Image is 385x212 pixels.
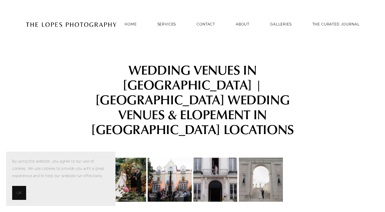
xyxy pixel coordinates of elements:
[239,138,283,208] img: HOTEL VALVERDE PALÁCIO DE SETEAIS
[157,22,176,26] a: SERVICES
[143,158,210,202] img: CAMÉLIA GARDENS
[125,20,136,28] a: Home
[312,20,360,28] a: THE CURATED JOURNAL
[193,150,237,210] img: VERRIDE PALÁCIO DE SANTA CATARINA
[83,62,302,136] h1: WEDDING VENUES IN [GEOGRAPHIC_DATA] | [GEOGRAPHIC_DATA] WEDDING VENUES & ELOPEMENT IN [GEOGRAPHIC...
[236,20,249,28] a: ABOUT
[12,158,109,180] p: By using this website, you agree to our use of cookies. We use cookies to provide you with a grea...
[17,189,22,197] span: OK
[197,20,215,28] a: Contact
[270,20,292,28] a: GALLERIES
[26,9,117,39] img: Portugal Wedding Photographer | The Lopes Photography
[12,186,26,200] button: OK
[6,152,115,206] section: Cookie banner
